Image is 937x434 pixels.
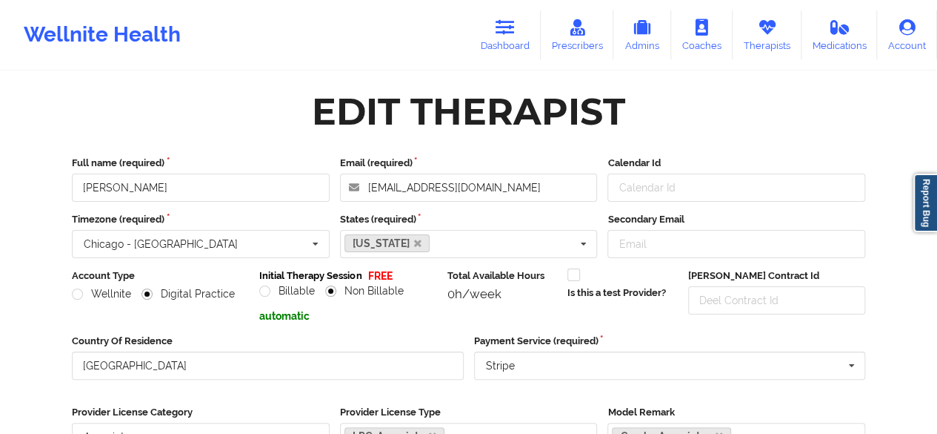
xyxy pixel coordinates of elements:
[72,288,131,300] label: Wellnite
[613,10,671,59] a: Admins
[259,309,436,323] p: automatic
[344,234,430,252] a: [US_STATE]
[340,156,598,171] label: Email (required)
[607,156,865,171] label: Calendar Id
[72,269,249,283] label: Account Type
[474,334,866,349] label: Payment Service (required)
[877,10,937,59] a: Account
[801,10,878,59] a: Medications
[447,286,557,301] div: 0h/week
[541,10,614,59] a: Prescribers
[141,288,235,300] label: Digital Practice
[567,286,666,300] label: Is this a test Provider?
[470,10,541,59] a: Dashboard
[607,212,865,227] label: Secondary Email
[72,212,330,227] label: Timezone (required)
[340,405,598,420] label: Provider License Type
[607,405,865,420] label: Model Remark
[607,230,865,258] input: Email
[72,156,330,171] label: Full name (required)
[325,285,404,297] label: Non Billable
[340,212,598,227] label: States (required)
[688,286,865,315] input: Deel Contract Id
[72,405,330,420] label: Provider License Category
[312,88,625,135] div: Edit Therapist
[447,269,557,283] label: Total Available Hours
[340,174,598,202] input: Email address
[72,174,330,202] input: Full name
[84,239,238,249] div: Chicago - [GEOGRAPHIC_DATA]
[671,10,733,59] a: Coaches
[259,269,361,283] label: Initial Therapy Session
[368,269,393,283] p: FREE
[486,361,515,371] div: Stripe
[259,285,315,297] label: Billable
[913,174,937,232] a: Report Bug
[72,334,464,349] label: Country Of Residence
[733,10,801,59] a: Therapists
[688,269,865,283] label: [PERSON_NAME] Contract Id
[607,174,865,202] input: Calendar Id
